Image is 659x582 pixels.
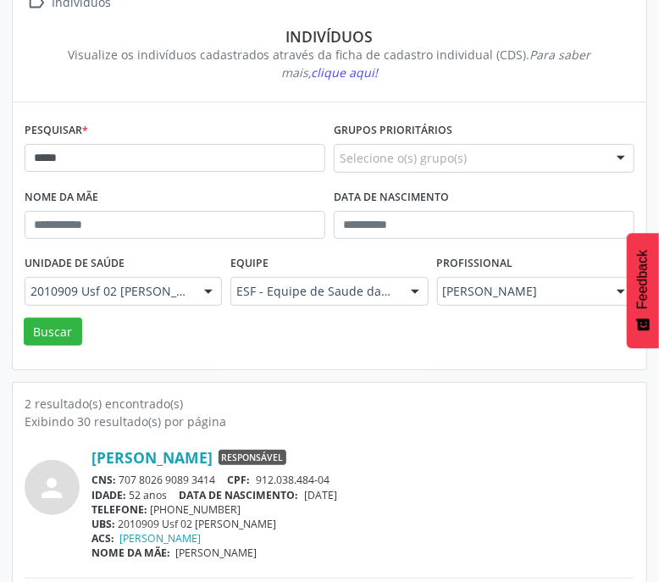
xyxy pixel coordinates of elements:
span: [DATE] [304,488,337,502]
div: 52 anos [91,488,634,502]
span: ESF - Equipe de Saude da Familia - INE: 0000164496 [236,283,393,300]
label: Equipe [230,251,269,277]
span: Feedback [635,250,651,309]
i: person [37,473,68,503]
span: [PERSON_NAME] [176,546,258,560]
div: Exibindo 30 resultado(s) por página [25,413,634,430]
label: Nome da mãe [25,185,98,211]
span: CPF: [228,473,251,487]
label: Unidade de saúde [25,251,125,277]
span: UBS: [91,517,115,531]
span: TELEFONE: [91,502,147,517]
label: Pesquisar [25,118,88,144]
a: [PERSON_NAME] [91,448,213,467]
span: clique aqui! [311,64,378,80]
span: Selecione o(s) grupo(s) [340,149,467,167]
span: [PERSON_NAME] [443,283,600,300]
a: [PERSON_NAME] [120,531,202,546]
span: Responsável [219,450,286,465]
span: 2010909 Usf 02 [PERSON_NAME] [30,283,187,300]
div: Visualize os indivíduos cadastrados através da ficha de cadastro individual (CDS). [36,46,623,81]
span: CNS: [91,473,116,487]
label: Data de nascimento [334,185,449,211]
span: IDADE: [91,488,126,502]
label: Profissional [437,251,513,277]
i: Para saber mais, [281,47,591,80]
div: 707 8026 9089 3414 [91,473,634,487]
div: 2 resultado(s) encontrado(s) [25,395,634,413]
span: 912.038.484-04 [256,473,329,487]
span: NOME DA MÃE: [91,546,170,560]
label: Grupos prioritários [334,118,452,144]
div: [PHONE_NUMBER] [91,502,634,517]
div: 2010909 Usf 02 [PERSON_NAME] [91,517,634,531]
button: Feedback - Mostrar pesquisa [627,233,659,348]
span: ACS: [91,531,114,546]
div: Indivíduos [36,27,623,46]
button: Buscar [24,318,82,346]
span: DATA DE NASCIMENTO: [180,488,299,502]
